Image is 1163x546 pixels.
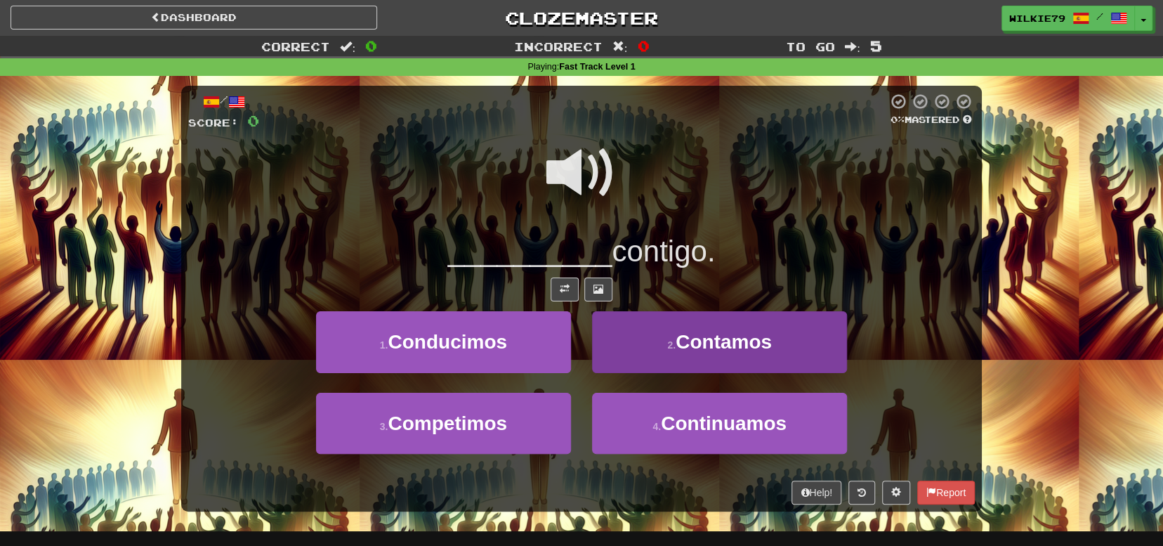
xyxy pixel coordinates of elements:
[592,393,847,454] button: 4.Continuamos
[845,41,860,53] span: :
[786,39,835,53] span: To go
[188,117,239,129] span: Score:
[380,339,388,351] small: 1 .
[888,114,975,126] div: Mastered
[848,481,875,505] button: Round history (alt+y)
[891,114,905,125] span: 0 %
[791,481,841,505] button: Help!
[316,311,571,372] button: 1.Conducimos
[612,41,628,53] span: :
[917,481,975,505] button: Report
[1096,11,1103,21] span: /
[340,41,355,53] span: :
[514,39,603,53] span: Incorrect
[11,6,377,30] a: Dashboard
[398,6,765,30] a: Clozemaster
[388,412,507,434] span: Competimos
[188,93,259,110] div: /
[592,311,847,372] button: 2.Contamos
[247,112,259,129] span: 0
[667,339,676,351] small: 2 .
[365,37,377,54] span: 0
[584,278,612,301] button: Show image (alt+x)
[316,393,571,454] button: 3.Competimos
[261,39,330,53] span: Correct
[652,421,661,432] small: 4 .
[612,235,715,268] span: contigo.
[551,278,579,301] button: Toggle translation (alt+t)
[676,331,772,353] span: Contamos
[380,421,388,432] small: 3 .
[870,37,882,54] span: 5
[661,412,787,434] span: Continuamos
[559,62,636,72] strong: Fast Track Level 1
[1001,6,1135,31] a: wilkie79 /
[448,235,612,268] span: __________
[1009,12,1065,25] span: wilkie79
[388,331,507,353] span: Conducimos
[637,37,649,54] span: 0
